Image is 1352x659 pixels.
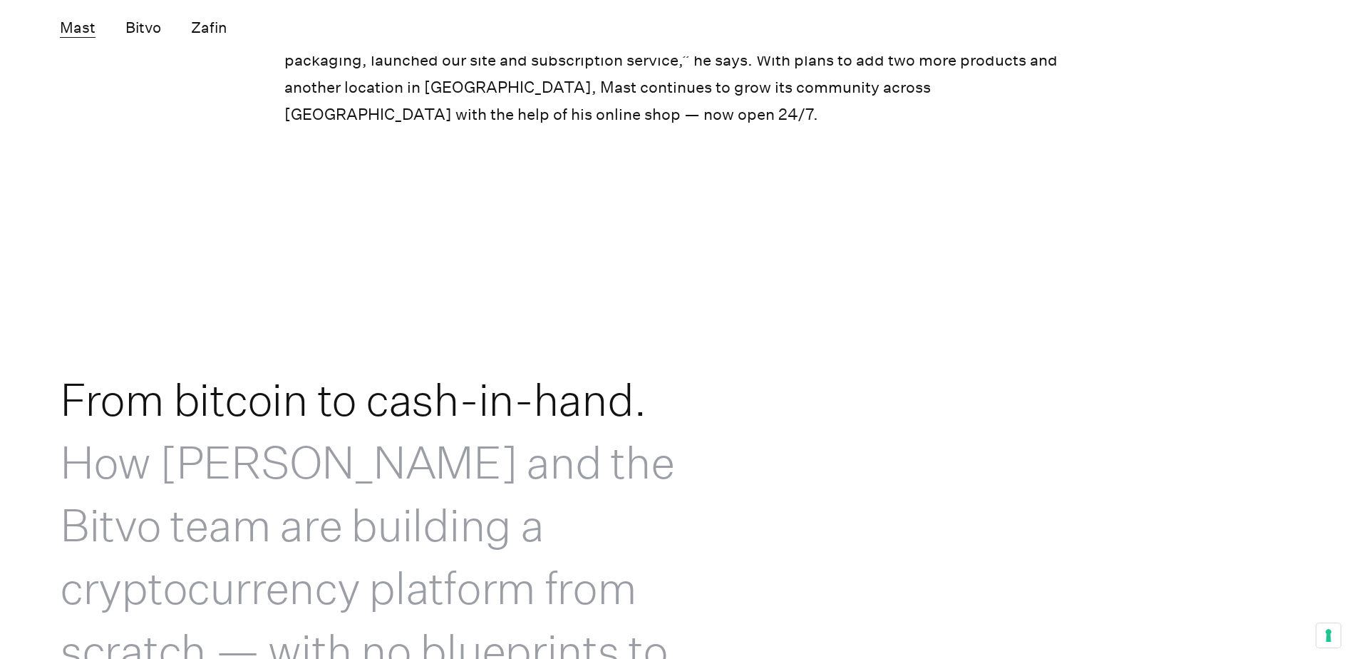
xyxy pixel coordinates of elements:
a: Zafin [191,19,227,38]
button: Your consent preferences for tracking technologies [1316,623,1341,648]
a: Bitvo [125,19,161,38]
a: Mast [60,19,96,38]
